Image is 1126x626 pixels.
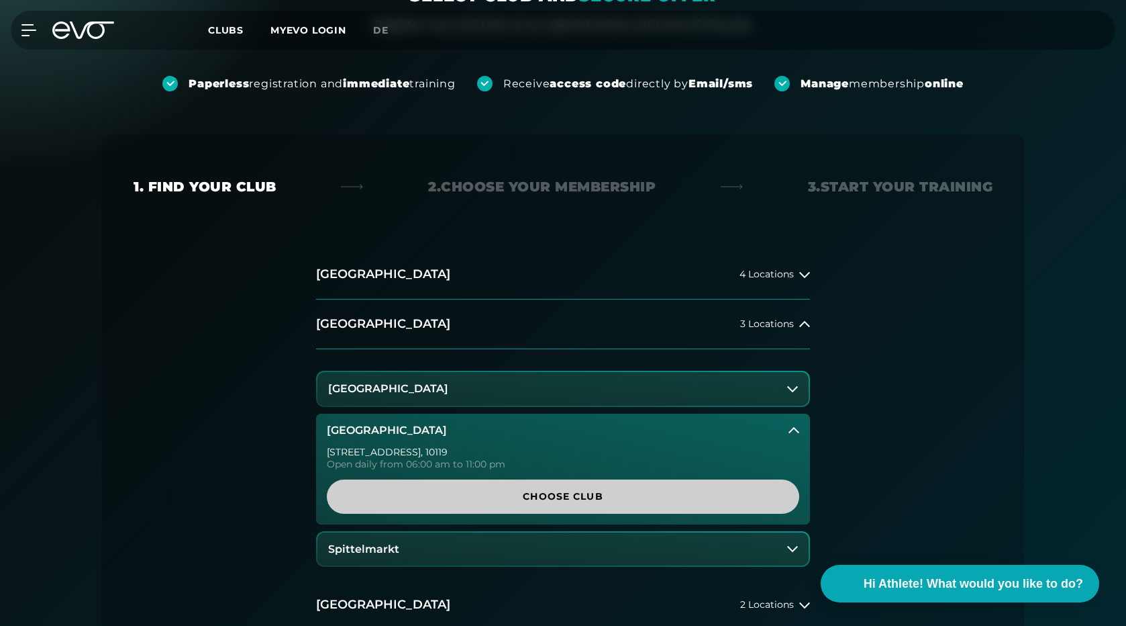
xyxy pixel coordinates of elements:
[316,300,810,349] button: [GEOGRAPHIC_DATA]3 Locations
[740,319,794,329] span: 3 Locations
[373,23,405,38] a: de
[270,24,346,36] a: MYEVO LOGIN
[373,24,389,36] span: de
[808,177,993,196] div: 3. Start your Training
[208,24,270,36] a: Clubs
[316,266,450,283] h2: [GEOGRAPHIC_DATA]
[189,77,249,90] strong: Paperless
[316,316,450,332] h2: [GEOGRAPHIC_DATA]
[503,77,753,91] div: Receive directly by
[316,250,810,300] button: [GEOGRAPHIC_DATA]4 Locations
[739,269,794,279] span: 4 Locations
[316,414,810,447] button: [GEOGRAPHIC_DATA]
[189,77,456,91] div: registration and training
[327,424,447,437] h3: [GEOGRAPHIC_DATA]
[864,575,1083,593] span: Hi Athlete! What would you like to do?
[925,77,964,90] strong: online
[327,447,799,457] div: [STREET_ADDRESS] , 10119
[343,77,409,90] strong: immediate
[550,77,626,90] strong: access code
[359,490,767,504] span: Choose Club
[317,372,809,406] button: [GEOGRAPHIC_DATA]
[328,543,399,555] h3: Spittelmarkt
[428,177,656,196] div: 2. Choose your membership
[328,383,448,395] h3: [GEOGRAPHIC_DATA]
[740,600,794,610] span: 2 Locations
[327,480,799,514] a: Choose Club
[801,77,964,91] div: membership
[821,565,1099,602] button: Hi Athlete! What would you like to do?
[327,459,799,469] div: Open daily from 06:00 am to 11:00 pm
[134,177,276,196] div: 1. Find your club
[801,77,849,90] strong: Manage
[316,596,450,613] h2: [GEOGRAPHIC_DATA]
[688,77,753,90] strong: Email/sms
[317,533,809,566] button: Spittelmarkt
[208,24,244,36] span: Clubs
